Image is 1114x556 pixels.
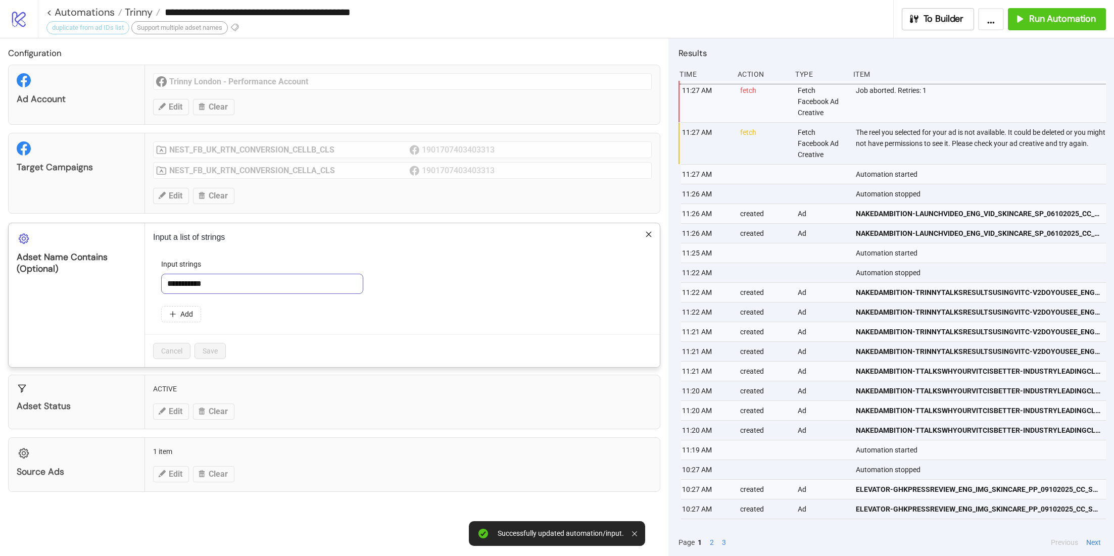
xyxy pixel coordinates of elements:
button: 1 [695,537,705,548]
div: 11:27 AM [681,165,732,184]
span: NAKEDAMBITION-TRINNYTALKSRESULTSUSINGVITC-V2DOYOUSEE_ENG_VID_SKINCARE_SP_03102025_CC_SC7_USP9_TL_ [856,346,1102,357]
div: Action [737,65,788,84]
label: Input strings [161,259,208,270]
div: 11:21 AM [681,322,732,341]
div: 10:27 AM [681,460,732,479]
div: 11:26 AM [681,224,732,243]
div: Fetch Facebook Ad Creative [797,81,848,122]
a: NAKEDAMBITION-TTALKSWHYOURVITCISBETTER-INDUSTRYLEADINGCLAIM_ENG_VID_SKINCARE_SP_06102025_CC_SC13_... [856,362,1102,381]
span: Page [679,537,695,548]
a: NAKEDAMBITION-TRINNYTALKSRESULTSUSINGVITC-V2DOYOUSEE_ENG_VID_SKINCARE_SP_03102025_CC_SC7_USP9_TL_ [856,322,1102,341]
div: 10:27 AM [681,499,732,519]
span: NAKEDAMBITION-TRINNYTALKSRESULTSUSINGVITC-V2DOYOUSEE_ENG_VID_SKINCARE_SP_03102025_CC_SC7_USP9_TL_ [856,307,1102,318]
div: created [739,283,790,302]
div: 11:21 AM [681,342,732,361]
div: Ad [797,204,848,223]
div: 11:22 AM [681,302,732,322]
div: Automation stopped [855,184,1109,204]
span: NAKEDAMBITION-TTALKSWHYOURVITCISBETTER-INDUSTRYLEADINGCLAIM_ENG_VID_SKINCARE_SP_06102025_CC_SC13_... [856,366,1102,377]
div: 11:20 AM [681,381,732,400]
div: created [739,480,790,499]
span: NAKEDAMBITION-TTALKSWHYOURVITCISBETTER-INDUSTRYLEADINGCLAIM_ENG_VID_SKINCARE_SP_06102025_CC_SC13_... [856,385,1102,396]
div: 11:19 AM [681,440,732,460]
a: ELEVATOR-GHKPRESSREVIEW_ENG_IMG_SKINCARE_PP_09102025_CC_SC23_USP7_TL_ [856,480,1102,499]
div: The reel you selected for your ad is not available. It could be deleted or you might not have per... [855,123,1109,164]
div: Ad [797,499,848,519]
span: NAKEDAMBITION-TRINNYTALKSRESULTSUSINGVITC-V2DOYOUSEE_ENG_VID_SKINCARE_SP_03102025_CC_SC7_USP9_TL_ [856,287,1102,298]
div: 11:22 AM [681,263,732,282]
div: 11:21 AM [681,362,732,381]
div: Job aborted. Retries: 1 [855,81,1109,122]
div: Fetch Facebook Ad Creative [797,123,848,164]
button: ... [978,8,1004,30]
button: Next [1083,537,1104,548]
button: Cancel [153,343,190,359]
div: Support multiple adset names [131,21,228,34]
div: Ad [797,401,848,420]
div: 10:27 AM [681,480,732,499]
span: close [645,231,652,238]
div: created [739,401,790,420]
a: NAKEDAMBITION-TTALKSWHYOURVITCISBETTER-INDUSTRYLEADINGCLAIM_ENG_VID_SKINCARE_SP_06102025_CC_SC13_... [856,381,1102,400]
h2: Configuration [8,46,660,60]
a: NAKEDAMBITION-TRINNYTALKSRESULTSUSINGVITC-V2DOYOUSEE_ENG_VID_SKINCARE_SP_03102025_CC_SC7_USP9_TL_ [856,302,1102,322]
div: Automation stopped [855,263,1109,282]
div: created [739,224,790,243]
div: fetch [739,123,790,164]
button: To Builder [902,8,975,30]
div: created [739,204,790,223]
div: 11:20 AM [681,421,732,440]
span: NAKEDAMBITION-LAUNCHVIDEO_ENG_VID_SKINCARE_SP_06102025_CC_SC20_USP4_TL_ [856,208,1102,219]
span: ELEVATOR-GHKPRESSREVIEW_ENG_IMG_SKINCARE_PP_09102025_CC_SC23_USP7_TL_ [856,484,1102,495]
span: NAKEDAMBITION-TTALKSWHYOURVITCISBETTER-INDUSTRYLEADINGCLAIM_ENG_VID_SKINCARE_SP_06102025_CC_SC13_... [856,425,1102,436]
div: created [739,421,790,440]
div: created [739,342,790,361]
div: fetch [739,81,790,122]
div: 11:26 AM [681,184,732,204]
span: Trinny [122,6,153,19]
div: Type [794,65,845,84]
span: NAKEDAMBITION-LAUNCHVIDEO_ENG_VID_SKINCARE_SP_06102025_CC_SC20_USP4_TL_ [856,228,1102,239]
button: Previous [1048,537,1081,548]
button: Save [195,343,226,359]
span: ELEVATOR-GHKPRESSREVIEW_ENG_IMG_SKINCARE_PP_09102025_CC_SC23_USP7_TL_ [856,503,1102,515]
div: Automation started [855,243,1109,263]
div: Ad [797,381,848,400]
div: Automation stopped [855,460,1109,479]
div: Time [679,65,730,84]
div: Item [852,65,1106,84]
a: NAKEDAMBITION-TTALKSWHYOURVITCISBETTER-INDUSTRYLEADINGCLAIM_ENG_VID_SKINCARE_SP_06102025_CC_SC13_... [856,421,1102,440]
div: created [739,499,790,519]
button: Run Automation [1008,8,1106,30]
div: 11:27 AM [681,123,732,164]
button: 3 [719,537,729,548]
div: created [739,381,790,400]
div: Adset Name contains (optional) [17,251,136,275]
p: Input a list of strings [153,231,652,243]
div: Ad [797,283,848,302]
a: < Automations [46,7,122,17]
span: To Builder [924,13,964,25]
a: NAKEDAMBITION-TTALKSWHYOURVITCISBETTER-INDUSTRYLEADINGCLAIM_ENG_VID_SKINCARE_SP_06102025_CC_SC13_... [856,401,1102,420]
a: NAKEDAMBITION-TRINNYTALKSRESULTSUSINGVITC-V2DOYOUSEE_ENG_VID_SKINCARE_SP_03102025_CC_SC7_USP9_TL_ [856,342,1102,361]
div: 11:25 AM [681,243,732,263]
div: Ad [797,480,848,499]
div: created [739,302,790,322]
a: ELEVATOR-GHKPRESSREVIEW_ENG_IMG_SKINCARE_PP_09102025_CC_SC23_USP7_TL_ [856,499,1102,519]
div: Automation started [855,440,1109,460]
div: Ad [797,362,848,381]
div: created [739,362,790,381]
div: Ad [797,224,848,243]
div: duplicate from ad IDs list [46,21,129,34]
button: 2 [707,537,717,548]
div: Ad [797,302,848,322]
div: 11:22 AM [681,283,732,302]
button: Add [161,306,201,322]
div: 11:27 AM [681,81,732,122]
div: Ad [797,342,848,361]
div: Successfully updated automation/input. [498,529,624,538]
span: Run Automation [1029,13,1096,25]
span: Add [180,310,193,318]
a: NAKEDAMBITION-LAUNCHVIDEO_ENG_VID_SKINCARE_SP_06102025_CC_SC20_USP4_TL_ [856,224,1102,243]
a: NAKEDAMBITION-LAUNCHVIDEO_ENG_VID_SKINCARE_SP_06102025_CC_SC20_USP4_TL_ [856,204,1102,223]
